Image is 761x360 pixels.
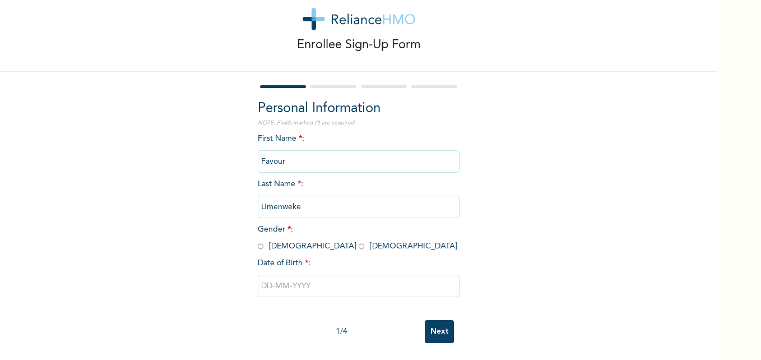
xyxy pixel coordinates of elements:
h2: Personal Information [258,99,460,119]
input: Next [425,320,454,343]
input: Enter your first name [258,150,460,173]
span: Gender : [DEMOGRAPHIC_DATA] [DEMOGRAPHIC_DATA] [258,225,457,250]
p: Enrollee Sign-Up Form [297,36,421,54]
input: DD-MM-YYYY [258,275,460,297]
span: First Name : [258,135,460,165]
img: logo [303,8,415,30]
span: Last Name : [258,180,460,211]
span: Date of Birth : [258,257,310,269]
p: NOTE: Fields marked (*) are required [258,119,460,127]
div: 1 / 4 [258,326,425,338]
input: Enter your last name [258,196,460,218]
